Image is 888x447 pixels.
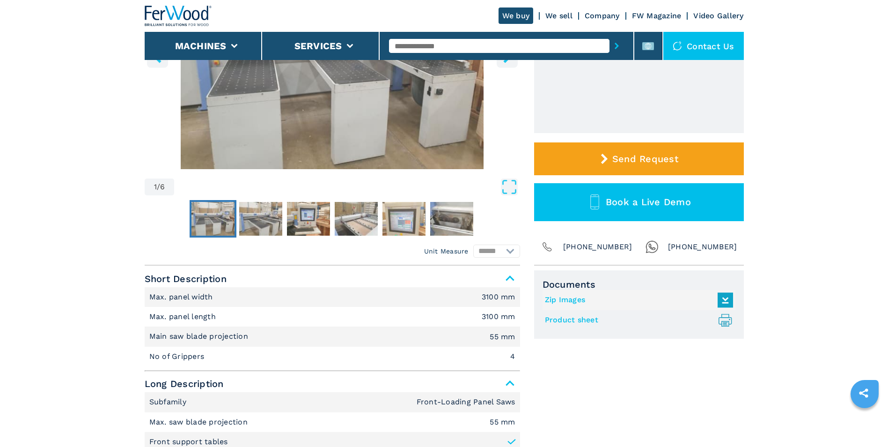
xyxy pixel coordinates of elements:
[190,200,236,238] button: Go to Slide 1
[428,200,475,238] button: Go to Slide 6
[545,313,728,328] a: Product sheet
[545,11,572,20] a: We sell
[673,41,682,51] img: Contact us
[543,279,735,290] span: Documents
[490,333,515,341] em: 55 mm
[534,142,744,175] button: Send Request
[646,240,659,253] img: Whatsapp
[157,183,160,191] span: /
[510,353,515,360] em: 4
[381,200,427,238] button: Go to Slide 5
[499,7,534,24] a: We buy
[609,35,624,57] button: submit-button
[145,375,520,392] span: Long Description
[149,292,215,302] p: Max. panel width
[668,240,737,253] span: [PHONE_NUMBER]
[191,202,235,236] img: cf006833db2748c6814ac0c21cc85b01
[848,405,881,440] iframe: Chat
[335,202,378,236] img: f5ffa1fa4a41c615a1bc469bb3656e4f
[149,397,189,407] p: Subfamily
[149,437,228,447] p: Front support tables
[287,202,330,236] img: 387a713f792e1669f49cfe28d21fbade
[176,179,517,195] button: Open Fullscreen
[382,202,426,236] img: 687ab35ece4e26638dcd1316592b232e
[149,351,207,362] p: No of Grippers
[294,40,342,52] button: Services
[149,417,250,427] p: Max. saw blade projection
[541,240,554,253] img: Phone
[534,183,744,221] button: Book a Live Demo
[145,6,212,26] img: Ferwood
[490,418,515,426] em: 55 mm
[149,312,219,322] p: Max. panel length
[852,381,875,405] a: sharethis
[145,270,520,287] span: Short Description
[237,200,284,238] button: Go to Slide 2
[145,287,520,367] div: Short Description
[175,40,227,52] button: Machines
[606,196,691,208] span: Book a Live Demo
[424,246,469,256] em: Unit Measure
[632,11,682,20] a: FW Magazine
[693,11,743,20] a: Video Gallery
[612,153,678,164] span: Send Request
[563,240,632,253] span: [PHONE_NUMBER]
[430,202,473,236] img: 2f12c02ba8899cb7a206ccc8acd08840
[545,292,728,308] a: Zip Images
[663,32,744,60] div: Contact us
[333,200,380,238] button: Go to Slide 4
[482,293,515,301] em: 3100 mm
[239,202,282,236] img: d01f4c764186917a55f6cdca05f29de2
[585,11,620,20] a: Company
[149,331,251,342] p: Main saw blade projection
[482,313,515,320] em: 3100 mm
[147,46,168,67] button: left-button
[160,183,165,191] span: 6
[285,200,332,238] button: Go to Slide 3
[154,183,157,191] span: 1
[417,398,515,406] em: Front-Loading Panel Saws
[145,200,520,238] nav: Thumbnail Navigation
